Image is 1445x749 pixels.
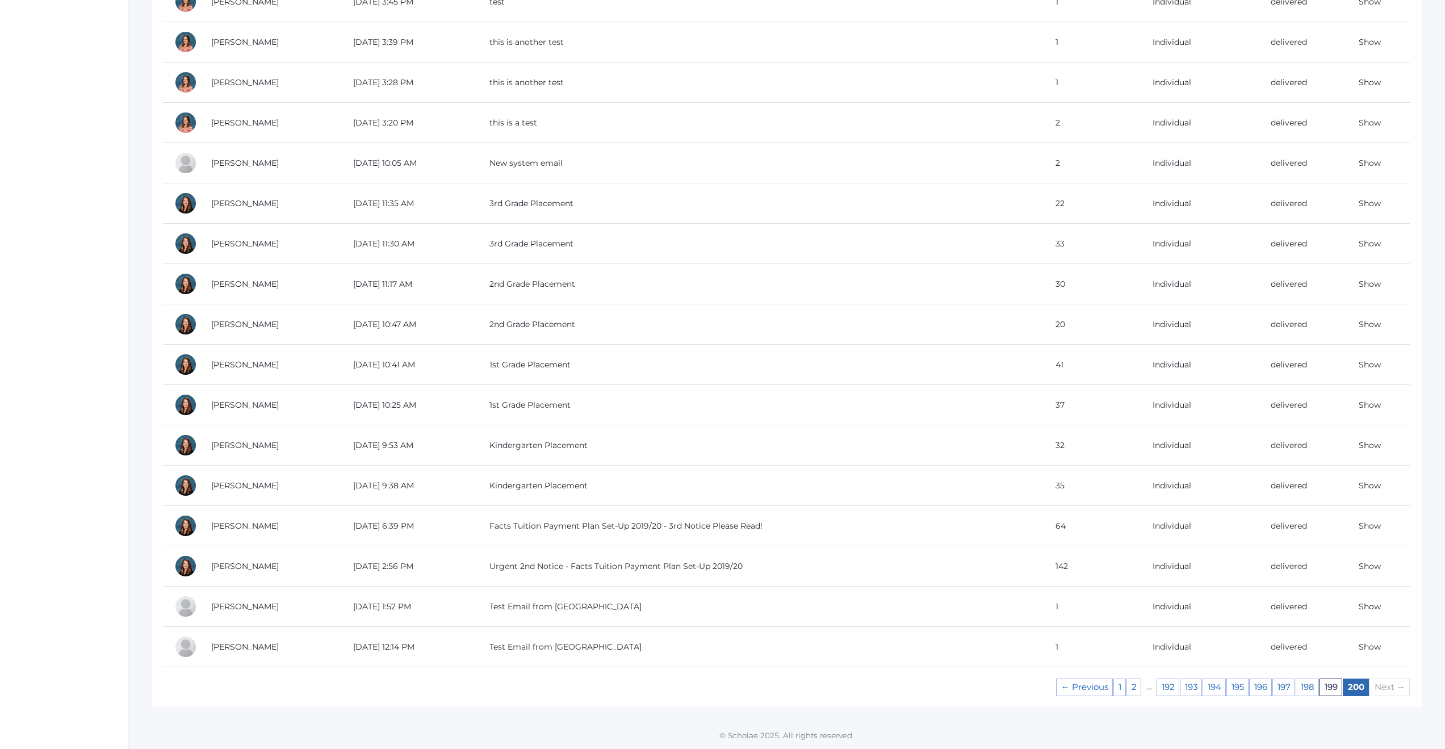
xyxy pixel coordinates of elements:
td: Kindergarten Placement [478,466,1044,506]
td: 2 [1044,103,1141,143]
a: Show [1359,400,1381,410]
td: delivered [1259,143,1347,183]
div: Jennifer Jenkins [174,31,197,53]
a: [PERSON_NAME] [211,279,279,289]
td: delivered [1259,506,1347,546]
td: [DATE] 2:56 PM [342,546,478,587]
td: Individual [1141,143,1260,183]
td: Individual [1141,587,1260,627]
td: delivered [1259,345,1347,385]
div: Heather Mangimelli [174,313,197,336]
a: [PERSON_NAME] [211,118,279,128]
td: [DATE] 10:41 AM [342,345,478,385]
td: [DATE] 1:52 PM [342,587,478,627]
a: Previous page [1056,679,1113,696]
td: Facts Tuition Payment Plan Set-Up 2019/20 - 3rd Notice Please Read! [478,506,1044,546]
td: Test Email from [GEOGRAPHIC_DATA] [478,627,1044,667]
td: delivered [1259,466,1347,506]
td: delivered [1259,264,1347,304]
a: [PERSON_NAME] [211,440,279,450]
a: [PERSON_NAME] [211,601,279,612]
td: Individual [1141,224,1260,264]
a: [PERSON_NAME] [211,359,279,370]
td: delivered [1259,546,1347,587]
a: [PERSON_NAME] [211,319,279,329]
td: Individual [1141,385,1260,425]
span: Next page [1369,679,1410,696]
a: Show [1359,37,1381,47]
td: delivered [1259,304,1347,345]
td: 3rd Grade Placement [478,224,1044,264]
td: Individual [1141,264,1260,304]
td: 32 [1044,425,1141,466]
td: Individual [1141,425,1260,466]
a: Page 192 [1157,679,1179,696]
a: Page 194 [1203,679,1226,696]
td: Individual [1141,62,1260,103]
td: delivered [1259,627,1347,667]
td: [DATE] 10:05 AM [342,143,478,183]
td: delivered [1259,62,1347,103]
div: Pagination [1056,679,1410,696]
td: delivered [1259,385,1347,425]
td: [DATE] 3:20 PM [342,103,478,143]
a: Show [1359,601,1381,612]
td: Individual [1141,627,1260,667]
div: Heather Mangimelli [174,514,197,537]
td: [DATE] 9:38 AM [342,466,478,506]
div: Jason Roberts [174,595,197,618]
a: Show [1359,77,1381,87]
td: 1 [1044,62,1141,103]
td: Test Email from [GEOGRAPHIC_DATA] [478,587,1044,627]
td: Urgent 2nd Notice - Facts Tuition Payment Plan Set-Up 2019/20 [478,546,1044,587]
a: Page 193 [1180,679,1202,696]
a: Show [1359,642,1381,652]
td: [DATE] 3:28 PM [342,62,478,103]
td: 20 [1044,304,1141,345]
div: Heather Mangimelli [174,232,197,255]
td: 33 [1044,224,1141,264]
a: Show [1359,480,1381,491]
a: [PERSON_NAME] [211,400,279,410]
div: Heather Mangimelli [174,474,197,497]
td: 1 [1044,22,1141,62]
td: Kindergarten Placement [478,425,1044,466]
a: Page 199 [1320,679,1342,696]
a: Show [1359,319,1381,329]
td: 1st Grade Placement [478,385,1044,425]
td: delivered [1259,22,1347,62]
a: Show [1359,118,1381,128]
a: [PERSON_NAME] [211,238,279,249]
td: Individual [1141,183,1260,224]
a: Show [1359,198,1381,208]
td: 1 [1044,627,1141,667]
td: [DATE] 11:35 AM [342,183,478,224]
div: Heather Mangimelli [174,353,197,376]
a: [PERSON_NAME] [211,158,279,168]
td: 2nd Grade Placement [478,304,1044,345]
td: 64 [1044,506,1141,546]
td: Individual [1141,103,1260,143]
a: [PERSON_NAME] [211,480,279,491]
td: Individual [1141,345,1260,385]
a: [PERSON_NAME] [211,561,279,571]
td: Individual [1141,304,1260,345]
td: delivered [1259,224,1347,264]
a: [PERSON_NAME] [211,77,279,87]
div: Heather Mangimelli [174,434,197,457]
a: Page 1 [1113,679,1126,696]
td: 30 [1044,264,1141,304]
td: 2 [1044,143,1141,183]
td: delivered [1259,425,1347,466]
div: Jason Roberts [174,635,197,658]
td: this is a test [478,103,1044,143]
td: 142 [1044,546,1141,587]
a: Page 198 [1296,679,1319,696]
td: 37 [1044,385,1141,425]
td: 35 [1044,466,1141,506]
td: 3rd Grade Placement [478,183,1044,224]
a: Show [1359,521,1381,531]
td: delivered [1259,103,1347,143]
a: Show [1359,238,1381,249]
td: [DATE] 3:39 PM [342,22,478,62]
